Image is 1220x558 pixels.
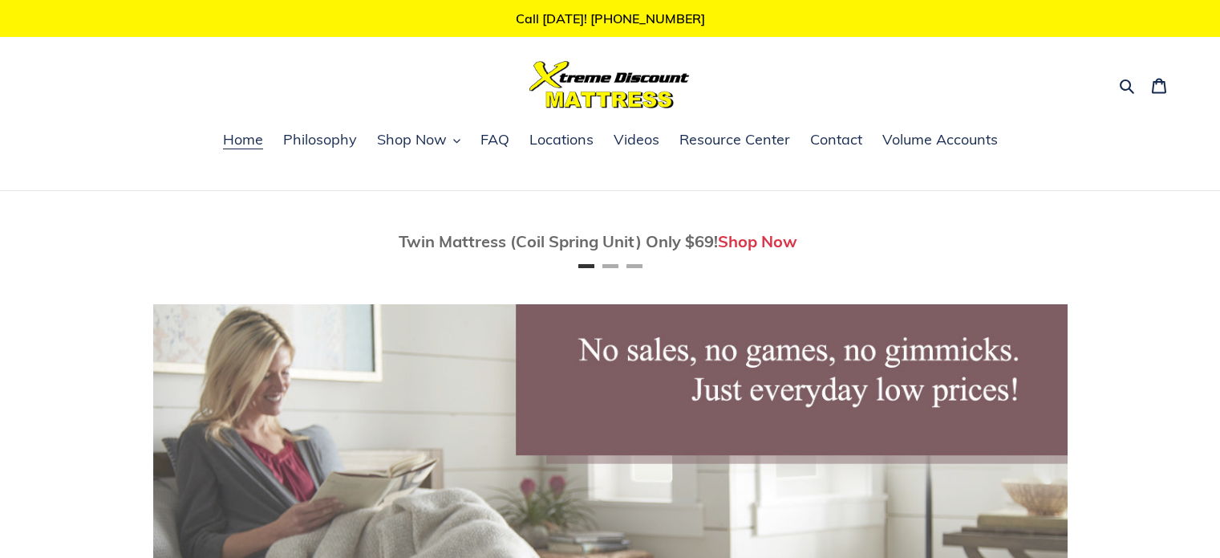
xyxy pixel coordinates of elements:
[472,128,517,153] a: FAQ
[377,130,447,149] span: Shop Now
[602,264,618,268] button: Page 2
[283,130,357,149] span: Philosophy
[480,130,509,149] span: FAQ
[802,128,870,153] a: Contact
[810,130,862,149] span: Contact
[614,130,659,149] span: Videos
[671,128,798,153] a: Resource Center
[399,231,718,251] span: Twin Mattress (Coil Spring Unit) Only $69!
[215,128,271,153] a: Home
[223,130,263,149] span: Home
[626,264,642,268] button: Page 3
[874,128,1006,153] a: Volume Accounts
[718,231,797,251] a: Shop Now
[529,130,594,149] span: Locations
[679,130,790,149] span: Resource Center
[606,128,667,153] a: Videos
[529,61,690,108] img: Xtreme Discount Mattress
[369,128,468,153] button: Shop Now
[578,264,594,268] button: Page 1
[882,130,998,149] span: Volume Accounts
[275,128,365,153] a: Philosophy
[521,128,602,153] a: Locations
